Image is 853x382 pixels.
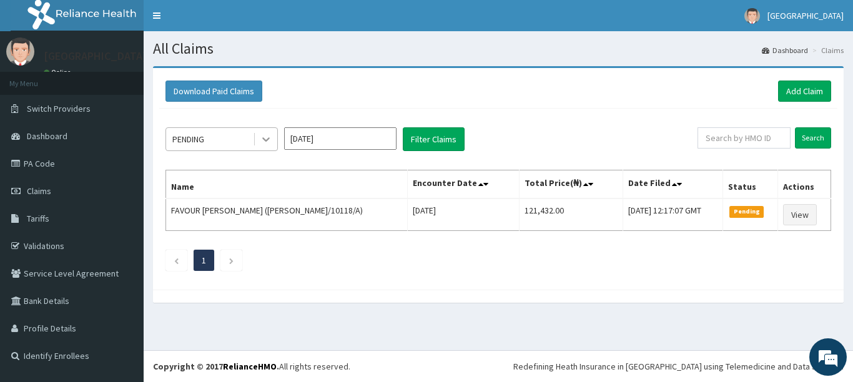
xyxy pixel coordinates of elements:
[762,45,808,56] a: Dashboard
[166,170,408,199] th: Name
[408,170,520,199] th: Encounter Date
[408,198,520,231] td: [DATE]
[723,170,778,199] th: Status
[27,185,51,197] span: Claims
[778,170,831,199] th: Actions
[27,130,67,142] span: Dashboard
[174,255,179,266] a: Previous page
[223,361,277,372] a: RelianceHMO
[623,198,723,231] td: [DATE] 12:17:07 GMT
[698,127,791,149] input: Search by HMO ID
[44,51,147,62] p: [GEOGRAPHIC_DATA]
[153,361,279,372] strong: Copyright © 2017 .
[767,10,844,21] span: [GEOGRAPHIC_DATA]
[153,41,844,57] h1: All Claims
[27,103,91,114] span: Switch Providers
[44,68,74,77] a: Online
[520,198,623,231] td: 121,432.00
[65,70,210,86] div: Chat with us now
[744,8,760,24] img: User Image
[172,133,204,145] div: PENDING
[403,127,465,151] button: Filter Claims
[229,255,234,266] a: Next page
[165,81,262,102] button: Download Paid Claims
[205,6,235,36] div: Minimize live chat window
[6,252,238,295] textarea: Type your message and hit 'Enter'
[202,255,206,266] a: Page 1 is your current page
[27,213,49,224] span: Tariffs
[72,112,172,238] span: We're online!
[809,45,844,56] li: Claims
[166,198,408,231] td: FAVOUR [PERSON_NAME] ([PERSON_NAME]/10118/A)
[6,37,34,66] img: User Image
[778,81,831,102] a: Add Claim
[623,170,723,199] th: Date Filed
[795,127,831,149] input: Search
[513,360,844,373] div: Redefining Heath Insurance in [GEOGRAPHIC_DATA] using Telemedicine and Data Science!
[23,62,51,94] img: d_794563401_company_1708531726252_794563401
[284,127,397,150] input: Select Month and Year
[783,204,817,225] a: View
[520,170,623,199] th: Total Price(₦)
[144,350,853,382] footer: All rights reserved.
[729,206,764,217] span: Pending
